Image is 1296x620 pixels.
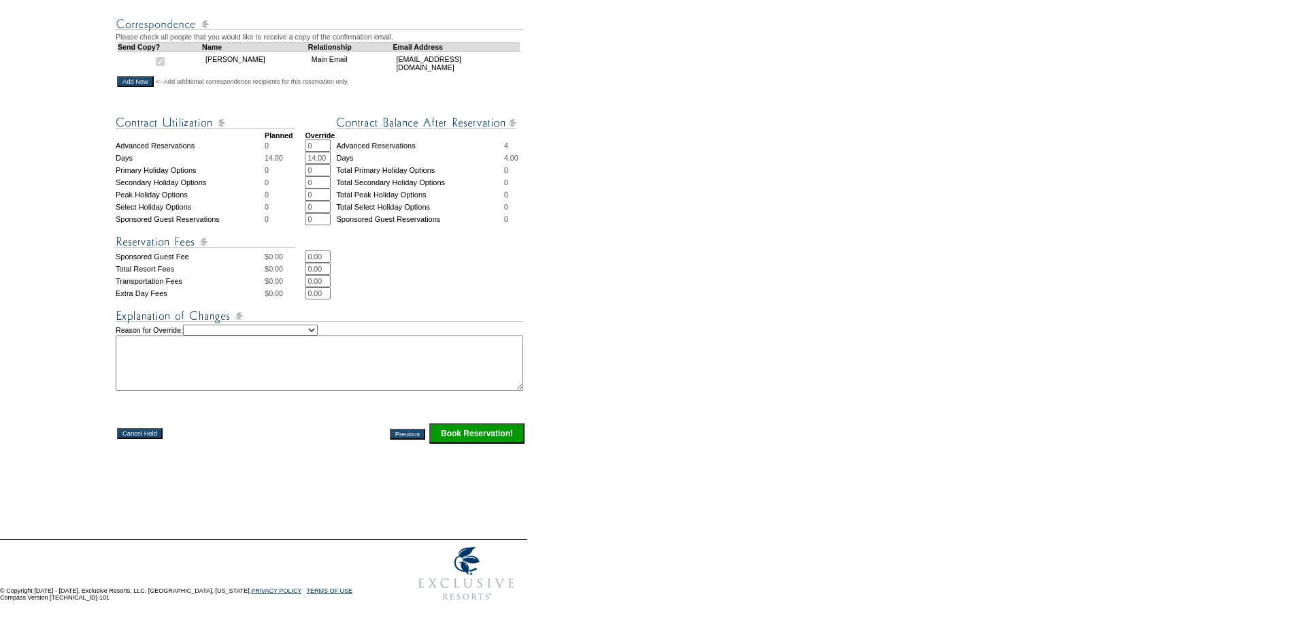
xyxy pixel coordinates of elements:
[265,263,305,275] td: $
[336,176,503,189] td: Total Secondary Holiday Options
[269,289,283,297] span: 0.00
[504,154,518,162] span: 4.00
[118,42,203,51] td: Send Copy?
[116,114,296,131] img: Contract Utilization
[116,275,265,287] td: Transportation Fees
[116,140,265,152] td: Advanced Reservations
[265,166,269,174] span: 0
[307,587,353,594] a: TERMS OF USE
[269,277,283,285] span: 0.00
[336,189,503,201] td: Total Peak Holiday Options
[308,42,393,51] td: Relationship
[269,265,283,273] span: 0.00
[504,191,508,199] span: 0
[116,308,524,325] img: Explanation of Changes
[202,51,308,75] td: [PERSON_NAME]
[265,287,305,299] td: $
[116,325,526,391] td: Reason for Override:
[117,428,163,439] input: Cancel Hold
[265,215,269,223] span: 0
[265,203,269,211] span: 0
[265,131,293,140] strong: Planned
[116,263,265,275] td: Total Resort Fees
[336,152,503,164] td: Days
[265,275,305,287] td: $
[251,587,301,594] a: PRIVACY POLICY
[504,178,508,186] span: 0
[336,140,503,152] td: Advanced Reservations
[504,166,508,174] span: 0
[156,78,349,86] span: <--Add additional correspondence recipients for this reservation only.
[116,189,265,201] td: Peak Holiday Options
[504,215,508,223] span: 0
[265,191,269,199] span: 0
[429,423,525,444] input: Click this button to finalize your reservation.
[393,51,520,75] td: [EMAIL_ADDRESS][DOMAIN_NAME]
[265,154,283,162] span: 14.00
[265,250,305,263] td: $
[504,142,508,150] span: 4
[116,164,265,176] td: Primary Holiday Options
[305,131,335,140] strong: Override
[308,51,393,75] td: Main Email
[504,203,508,211] span: 0
[202,42,308,51] td: Name
[116,233,296,250] img: Reservation Fees
[265,178,269,186] span: 0
[390,429,425,440] input: Previous
[336,164,503,176] td: Total Primary Holiday Options
[116,287,265,299] td: Extra Day Fees
[116,176,265,189] td: Secondary Holiday Options
[393,42,520,51] td: Email Address
[269,252,283,261] span: 0.00
[117,76,154,87] input: Add New
[116,250,265,263] td: Sponsored Guest Fee
[116,33,393,41] span: Please check all people that you would like to receive a copy of the confirmation email.
[405,540,527,608] img: Exclusive Resorts
[116,213,265,225] td: Sponsored Guest Reservations
[336,201,503,213] td: Total Select Holiday Options
[265,142,269,150] span: 0
[116,152,265,164] td: Days
[116,201,265,213] td: Select Holiday Options
[336,213,503,225] td: Sponsored Guest Reservations
[336,114,516,131] img: Contract Balance After Reservation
